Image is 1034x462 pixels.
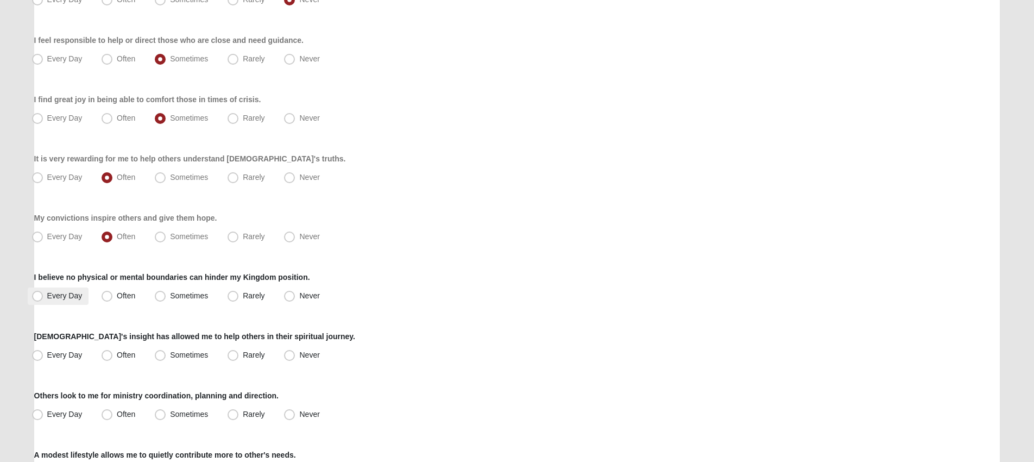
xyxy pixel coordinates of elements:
[34,35,304,46] label: I feel responsible to help or direct those who are close and need guidance.
[170,54,208,63] span: Sometimes
[117,291,135,300] span: Often
[47,173,83,182] span: Every Day
[299,232,319,241] span: Never
[243,351,264,359] span: Rarely
[243,410,264,419] span: Rarely
[243,54,264,63] span: Rarely
[1007,443,1027,459] a: Page Properties (Alt+P)
[243,114,264,122] span: Rarely
[299,351,319,359] span: Never
[34,331,355,342] label: [DEMOGRAPHIC_DATA]'s insight has allowed me to help others in their spiritual journey.
[170,291,208,300] span: Sometimes
[243,173,264,182] span: Rarely
[117,351,135,359] span: Often
[89,449,160,459] span: ViewState Size: 19 KB
[168,449,232,459] span: HTML Size: 119 KB
[117,410,135,419] span: Often
[117,54,135,63] span: Often
[117,232,135,241] span: Often
[299,173,319,182] span: Never
[299,114,319,122] span: Never
[47,351,83,359] span: Every Day
[170,410,208,419] span: Sometimes
[170,173,208,182] span: Sometimes
[10,450,77,458] a: Page Load Time: 0.36s
[299,410,319,419] span: Never
[34,390,279,401] label: Others look to me for ministry coordination, planning and direction.
[170,114,208,122] span: Sometimes
[34,153,346,164] label: It is very rewarding for me to help others understand [DEMOGRAPHIC_DATA]'s truths.
[243,291,264,300] span: Rarely
[117,114,135,122] span: Often
[170,232,208,241] span: Sometimes
[34,272,310,283] label: I believe no physical or mental boundaries can hinder my Kingdom position.
[47,291,83,300] span: Every Day
[299,291,319,300] span: Never
[243,232,264,241] span: Rarely
[240,447,246,459] a: Web cache enabled
[34,213,217,223] label: My convictions inspire others and give them hope.
[47,232,83,241] span: Every Day
[170,351,208,359] span: Sometimes
[47,114,83,122] span: Every Day
[299,54,319,63] span: Never
[34,94,261,105] label: I find great joy in being able to comfort those in times of crisis.
[47,54,83,63] span: Every Day
[47,410,83,419] span: Every Day
[117,173,135,182] span: Often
